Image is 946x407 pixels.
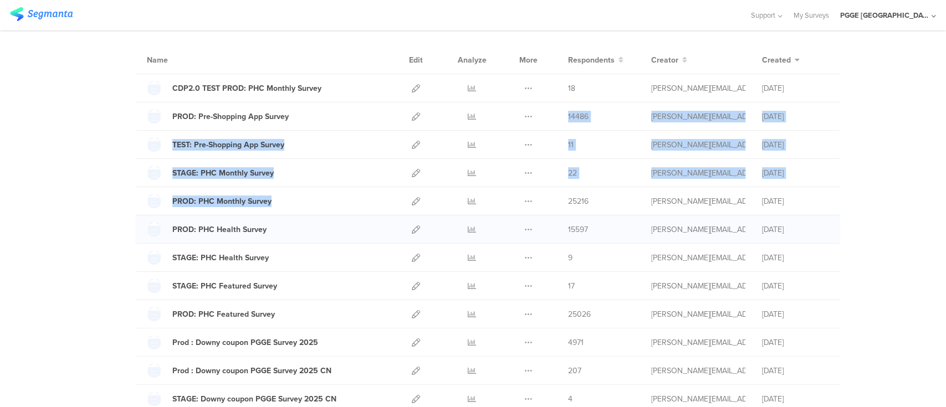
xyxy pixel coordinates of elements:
div: PROD: PHC Health Survey [172,224,267,235]
div: [DATE] [762,280,829,292]
div: [DATE] [762,167,829,179]
div: [DATE] [762,111,829,122]
div: Prod : Downy coupon PGGE Survey 2025 CN [172,365,331,377]
div: TEST: Pre-Shopping App Survey [172,139,284,151]
div: venket.v@pg.com [651,167,745,179]
a: PROD: Pre-Shopping App Survey [147,109,289,123]
a: PROD: PHC Featured Survey [147,307,275,321]
a: STAGE: PHC Monthly Survey [147,166,274,180]
a: STAGE: PHC Health Survey [147,250,269,265]
div: CDP2.0 TEST PROD: PHC Monthly Survey [172,83,321,94]
a: TEST: Pre-Shopping App Survey [147,137,284,152]
div: [DATE] [762,139,829,151]
div: [DATE] [762,195,829,207]
div: PROD: PHC Featured Survey [172,308,275,320]
a: Prod : Downy coupon PGGE Survey 2025 CN [147,363,331,378]
span: 22 [568,167,577,179]
span: 4 [568,393,572,405]
span: 18 [568,83,575,94]
div: venket.v@pg.com [651,252,745,264]
span: 17 [568,280,575,292]
div: STAGE: Downy coupon PGGE Survey 2025 CN [172,393,336,405]
a: STAGE: PHC Featured Survey [147,279,277,293]
a: PROD: PHC Health Survey [147,222,267,236]
div: davila.a.5@pg.com [651,139,745,151]
span: Support [751,10,775,20]
div: [DATE] [762,83,829,94]
div: venket.v@pg.com [651,195,745,207]
div: venket.v@pg.com [651,337,745,348]
span: 4971 [568,337,584,348]
span: 25216 [568,195,589,207]
img: segmanta logo [10,7,73,21]
div: venket.v@pg.com [651,280,745,292]
div: STAGE: PHC Health Survey [172,252,269,264]
div: PROD: Pre-Shopping App Survey [172,111,289,122]
div: Analyze [456,46,489,74]
span: 207 [568,365,581,377]
div: [DATE] [762,337,829,348]
button: Creator [651,54,687,66]
div: More [517,46,540,74]
span: 15597 [568,224,588,235]
a: STAGE: Downy coupon PGGE Survey 2025 CN [147,391,336,406]
span: 11 [568,139,574,151]
div: [DATE] [762,308,829,320]
div: PROD: PHC Monthly Survey [172,195,272,207]
div: [DATE] [762,393,829,405]
a: PROD: PHC Monthly Survey [147,194,272,208]
div: venket.v@pg.com [651,224,745,235]
div: Edit [404,46,428,74]
span: 9 [568,252,572,264]
div: [DATE] [762,224,829,235]
span: Respondents [568,54,615,66]
span: 14486 [568,111,589,122]
div: [DATE] [762,252,829,264]
a: CDP2.0 TEST PROD: PHC Monthly Survey [147,81,321,95]
div: PGGE [GEOGRAPHIC_DATA] [840,10,929,20]
div: davila.a.5@pg.com [651,83,745,94]
div: Prod : Downy coupon PGGE Survey 2025 [172,337,318,348]
div: venket.v@pg.com [651,111,745,122]
div: STAGE: PHC Monthly Survey [172,167,274,179]
span: Creator [651,54,678,66]
div: STAGE: PHC Featured Survey [172,280,277,292]
div: Name [147,54,213,66]
div: venket.v@pg.com [651,393,745,405]
div: venket.v@pg.com [651,365,745,377]
span: 25026 [568,308,591,320]
a: Prod : Downy coupon PGGE Survey 2025 [147,335,318,349]
div: venket.v@pg.com [651,308,745,320]
span: Created [762,54,791,66]
button: Respondents [568,54,623,66]
button: Created [762,54,800,66]
div: [DATE] [762,365,829,377]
